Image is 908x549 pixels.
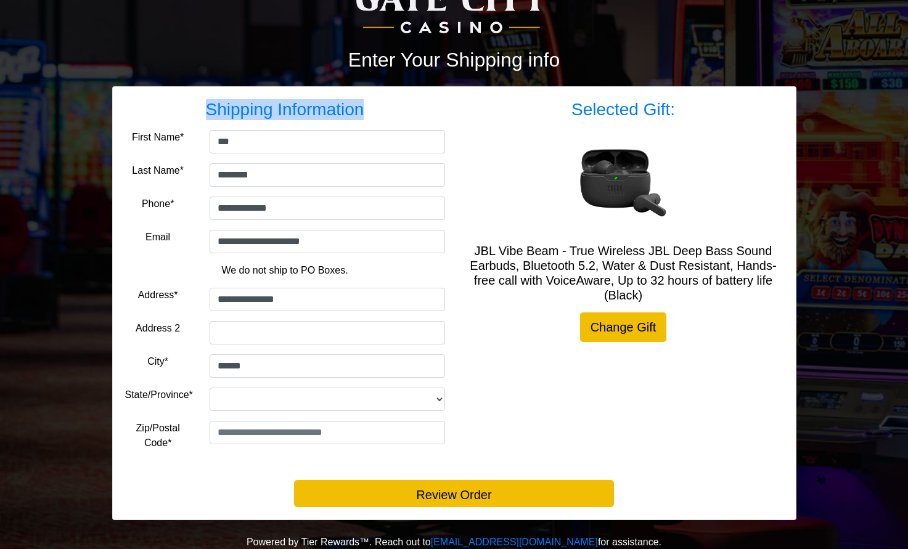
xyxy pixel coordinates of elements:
[464,243,783,303] h5: JBL Vibe Beam - True Wireless JBL Deep Bass Sound Earbuds, Bluetooth 5.2, Water & Dust Resistant,...
[574,135,673,234] img: JBL Vibe Beam - True Wireless JBL Deep Bass Sound Earbuds, Bluetooth 5.2, Water & Dust Resistant,...
[125,99,445,120] h3: Shipping Information
[134,263,436,278] p: We do not ship to PO Boxes.
[147,354,168,369] label: City*
[247,537,661,547] span: Powered by Tier Rewards™. Reach out to for assistance.
[431,537,598,547] a: [EMAIL_ADDRESS][DOMAIN_NAME]
[125,388,193,402] label: State/Province*
[580,312,667,342] a: Change Gift
[136,321,180,336] label: Address 2
[112,48,796,71] h2: Enter Your Shipping info
[132,163,184,178] label: Last Name*
[132,130,184,145] label: First Name*
[294,480,614,507] button: Review Order
[125,421,191,450] label: Zip/Postal Code*
[142,197,174,211] label: Phone*
[145,230,170,245] label: Email
[464,99,783,120] h3: Selected Gift:
[138,288,178,303] label: Address*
